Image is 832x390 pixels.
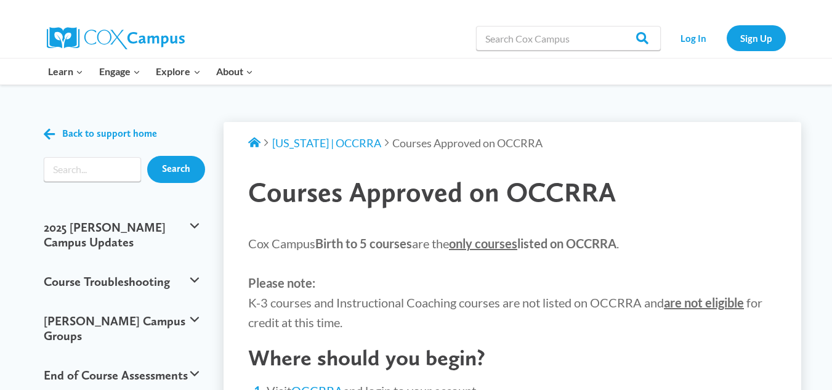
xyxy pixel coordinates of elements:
[156,63,200,79] span: Explore
[44,125,157,143] a: Back to support home
[315,236,412,251] strong: Birth to 5 courses
[449,236,616,251] strong: listed on OCCRRA
[62,128,157,140] span: Back to support home
[667,25,786,51] nav: Secondary Navigation
[48,63,83,79] span: Learn
[248,275,315,290] strong: Please note:
[41,59,261,84] nav: Primary Navigation
[147,156,205,183] input: Search
[44,157,142,182] form: Search form
[248,234,777,332] p: Cox Campus are the . K-3 courses and Instructional Coaching courses are not listed on OCCRRA and ...
[248,136,261,150] a: Support Home
[38,208,206,262] button: 2025 [PERSON_NAME] Campus Updates
[38,262,206,301] button: Course Troubleshooting
[99,63,140,79] span: Engage
[727,25,786,51] a: Sign Up
[476,26,661,51] input: Search Cox Campus
[667,25,721,51] a: Log In
[449,236,517,251] span: only courses
[664,295,744,310] strong: are not eligible
[248,344,777,371] h2: Where should you begin?
[47,27,185,49] img: Cox Campus
[216,63,253,79] span: About
[38,301,206,355] button: [PERSON_NAME] Campus Groups
[392,136,543,150] span: Courses Approved on OCCRRA
[44,157,142,182] input: Search input
[272,136,381,150] a: [US_STATE] | OCCRRA
[248,176,616,208] span: Courses Approved on OCCRRA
